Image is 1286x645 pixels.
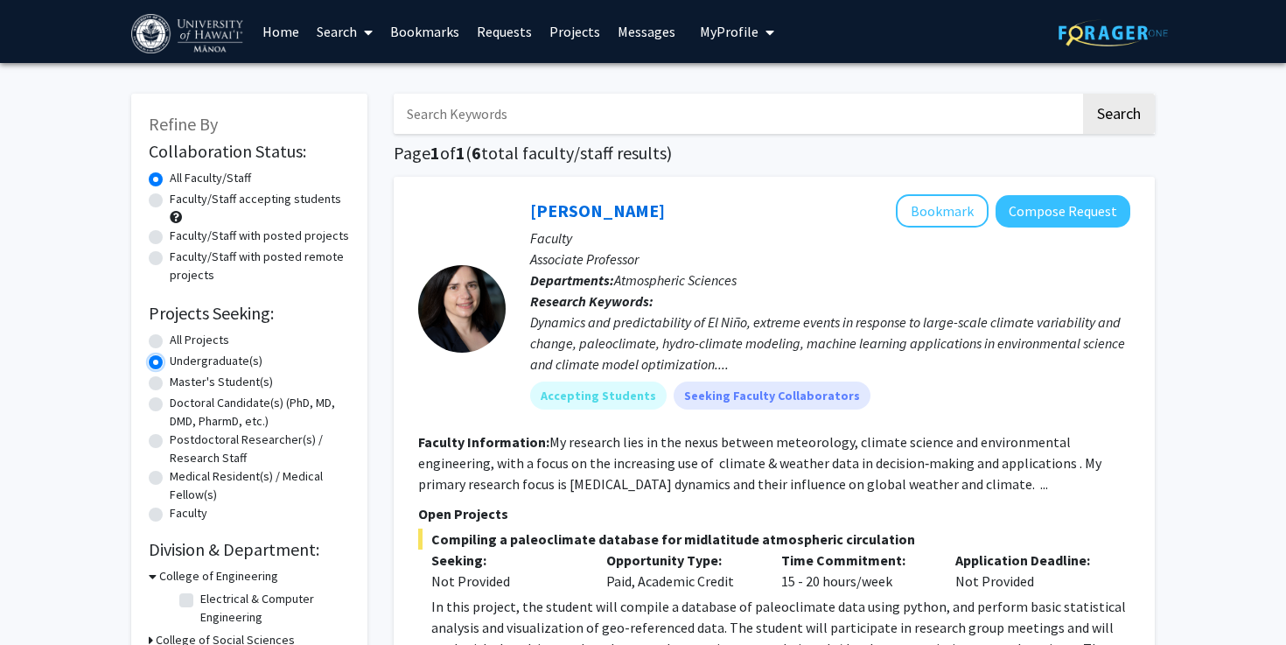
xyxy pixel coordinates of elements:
[170,248,350,284] label: Faculty/Staff with posted remote projects
[170,467,350,504] label: Medical Resident(s) / Medical Fellow(s)
[431,571,580,592] div: Not Provided
[170,431,350,467] label: Postdoctoral Researcher(s) / Research Staff
[200,590,346,627] label: Electrical & Computer Engineering
[781,550,930,571] p: Time Commitment:
[394,143,1155,164] h1: Page of ( total faculty/staff results)
[170,169,251,187] label: All Faculty/Staff
[472,142,481,164] span: 6
[468,1,541,62] a: Requests
[530,200,665,221] a: [PERSON_NAME]
[541,1,609,62] a: Projects
[530,292,653,310] b: Research Keywords:
[530,382,667,410] mat-chip: Accepting Students
[593,550,768,592] div: Paid, Academic Credit
[1083,94,1155,134] button: Search
[254,1,308,62] a: Home
[149,303,350,324] h2: Projects Seeking:
[170,227,349,245] label: Faculty/Staff with posted projects
[381,1,468,62] a: Bookmarks
[418,503,1130,524] p: Open Projects
[170,373,273,391] label: Master's Student(s)
[456,142,465,164] span: 1
[170,190,341,208] label: Faculty/Staff accepting students
[170,504,207,522] label: Faculty
[430,142,440,164] span: 1
[170,331,229,349] label: All Projects
[170,394,350,431] label: Doctoral Candidate(s) (PhD, MD, DMD, PharmD, etc.)
[431,550,580,571] p: Seeking:
[614,271,737,289] span: Atmospheric Sciences
[149,113,218,135] span: Refine By
[530,249,1130,270] p: Associate Professor
[530,271,614,289] b: Departments:
[942,550,1117,592] div: Not Provided
[149,141,350,162] h2: Collaboration Status:
[418,433,549,451] b: Faculty Information:
[996,195,1130,228] button: Compose Request to Christina Karamperidou
[13,566,74,632] iframe: Chat
[170,352,262,370] label: Undergraduate(s)
[159,567,278,585] h3: College of Engineering
[530,312,1130,375] div: Dynamics and predictability of El Niño, extreme events in response to large-scale climate variabi...
[674,382,870,410] mat-chip: Seeking Faculty Collaborators
[606,550,755,571] p: Opportunity Type:
[149,539,350,560] h2: Division & Department:
[308,1,381,62] a: Search
[955,550,1104,571] p: Application Deadline:
[530,228,1130,249] p: Faculty
[768,550,943,592] div: 15 - 20 hours/week
[394,94,1080,134] input: Search Keywords
[896,194,989,228] button: Add Christina Karamperidou to Bookmarks
[418,433,1101,493] fg-read-more: My research lies in the nexus between meteorology, climate science and environmental engineering,...
[131,14,247,53] img: University of Hawaiʻi at Mānoa Logo
[609,1,684,62] a: Messages
[418,529,1130,550] span: Compiling a paleoclimate database for midlatitude atmospheric circulation
[1059,19,1168,46] img: ForagerOne Logo
[700,23,758,40] span: My Profile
